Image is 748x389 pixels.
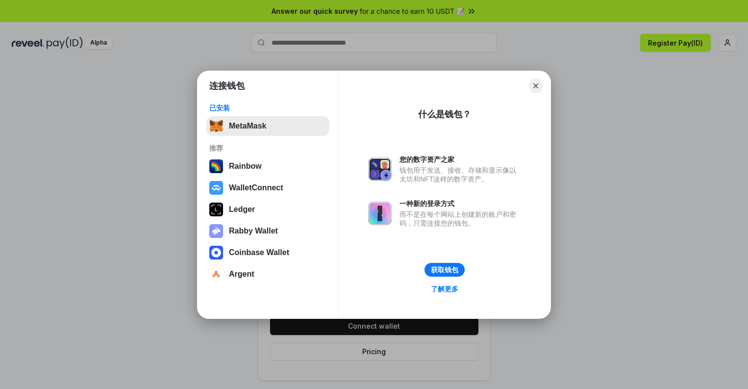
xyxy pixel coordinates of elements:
img: svg+xml,%3Csvg%20width%3D%2228%22%20height%3D%2228%22%20viewBox%3D%220%200%2028%2028%22%20fill%3D... [209,267,223,281]
div: MetaMask [229,122,266,130]
div: 推荐 [209,144,326,153]
img: svg+xml,%3Csvg%20width%3D%22120%22%20height%3D%22120%22%20viewBox%3D%220%200%20120%20120%22%20fil... [209,159,223,173]
div: 获取钱包 [431,265,458,274]
h1: 连接钱包 [209,80,245,92]
button: 获取钱包 [424,263,465,277]
div: 钱包用于发送、接收、存储和显示像以太坊和NFT这样的数字资产。 [399,166,521,183]
button: Rabby Wallet [206,221,329,241]
div: Rabby Wallet [229,227,278,235]
div: 您的数字资产之家 [399,155,521,164]
button: Close [529,79,543,93]
div: WalletConnect [229,183,283,192]
img: svg+xml,%3Csvg%20xmlns%3D%22http%3A%2F%2Fwww.w3.org%2F2000%2Fsvg%22%20width%3D%2228%22%20height%3... [209,203,223,216]
div: 了解更多 [431,285,458,293]
div: 一种新的登录方式 [399,199,521,208]
button: Argent [206,264,329,284]
button: Rainbow [206,156,329,176]
img: svg+xml,%3Csvg%20xmlns%3D%22http%3A%2F%2Fwww.w3.org%2F2000%2Fsvg%22%20fill%3D%22none%22%20viewBox... [209,224,223,238]
div: Rainbow [229,162,262,171]
div: Coinbase Wallet [229,248,289,257]
img: svg+xml,%3Csvg%20width%3D%2228%22%20height%3D%2228%22%20viewBox%3D%220%200%2028%2028%22%20fill%3D... [209,181,223,195]
img: svg+xml,%3Csvg%20fill%3D%22none%22%20height%3D%2233%22%20viewBox%3D%220%200%2035%2033%22%20width%... [209,119,223,133]
button: MetaMask [206,116,329,136]
div: Ledger [229,205,255,214]
div: Argent [229,270,254,279]
button: Ledger [206,200,329,219]
div: 什么是钱包？ [418,108,471,120]
img: svg+xml,%3Csvg%20xmlns%3D%22http%3A%2F%2Fwww.w3.org%2F2000%2Fsvg%22%20fill%3D%22none%22%20viewBox... [368,157,392,181]
div: 而不是在每个网站上创建新的账户和密码，只需连接您的钱包。 [399,210,521,228]
img: svg+xml,%3Csvg%20width%3D%2228%22%20height%3D%2228%22%20viewBox%3D%220%200%2028%2028%22%20fill%3D... [209,246,223,259]
button: WalletConnect [206,178,329,198]
a: 了解更多 [425,283,464,295]
div: 已安装 [209,104,326,112]
img: svg+xml,%3Csvg%20xmlns%3D%22http%3A%2F%2Fwww.w3.org%2F2000%2Fsvg%22%20fill%3D%22none%22%20viewBox... [368,202,392,225]
button: Coinbase Wallet [206,243,329,262]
